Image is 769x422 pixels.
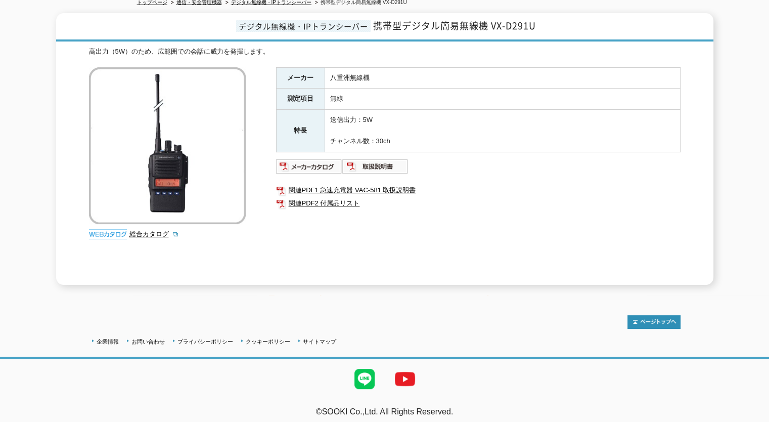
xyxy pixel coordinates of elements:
[89,229,127,239] img: webカタログ
[276,158,342,175] img: メーカーカタログ
[373,19,536,32] span: 携帯型デジタル簡易無線機 VX-D291U
[325,110,680,152] td: 送信出力：5W チャンネル数：30ch
[303,339,336,345] a: サイトマップ
[385,359,425,399] img: YouTube
[246,339,290,345] a: クッキーポリシー
[276,197,681,210] a: 関連PDF2 付属品リスト
[342,158,409,175] img: 取扱説明書
[276,165,342,173] a: メーカーカタログ
[129,230,179,238] a: 総合カタログ
[276,184,681,197] a: 関連PDF1 急速充電器 VAC-581 取扱説明書
[342,165,409,173] a: 取扱説明書
[89,47,681,57] div: 高出力（5W）のため、広範囲での会話に威力を発揮します。
[344,359,385,399] img: LINE
[89,67,246,224] img: 携帯型デジタル簡易無線機 VX-D291U
[276,67,325,89] th: メーカー
[131,339,165,345] a: お問い合わせ
[325,67,680,89] td: 八重洲無線機
[276,110,325,152] th: 特長
[627,315,681,329] img: トップページへ
[97,339,119,345] a: 企業情報
[325,89,680,110] td: 無線
[276,89,325,110] th: 測定項目
[236,20,371,32] span: デジタル無線機・IPトランシーバー
[177,339,233,345] a: プライバシーポリシー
